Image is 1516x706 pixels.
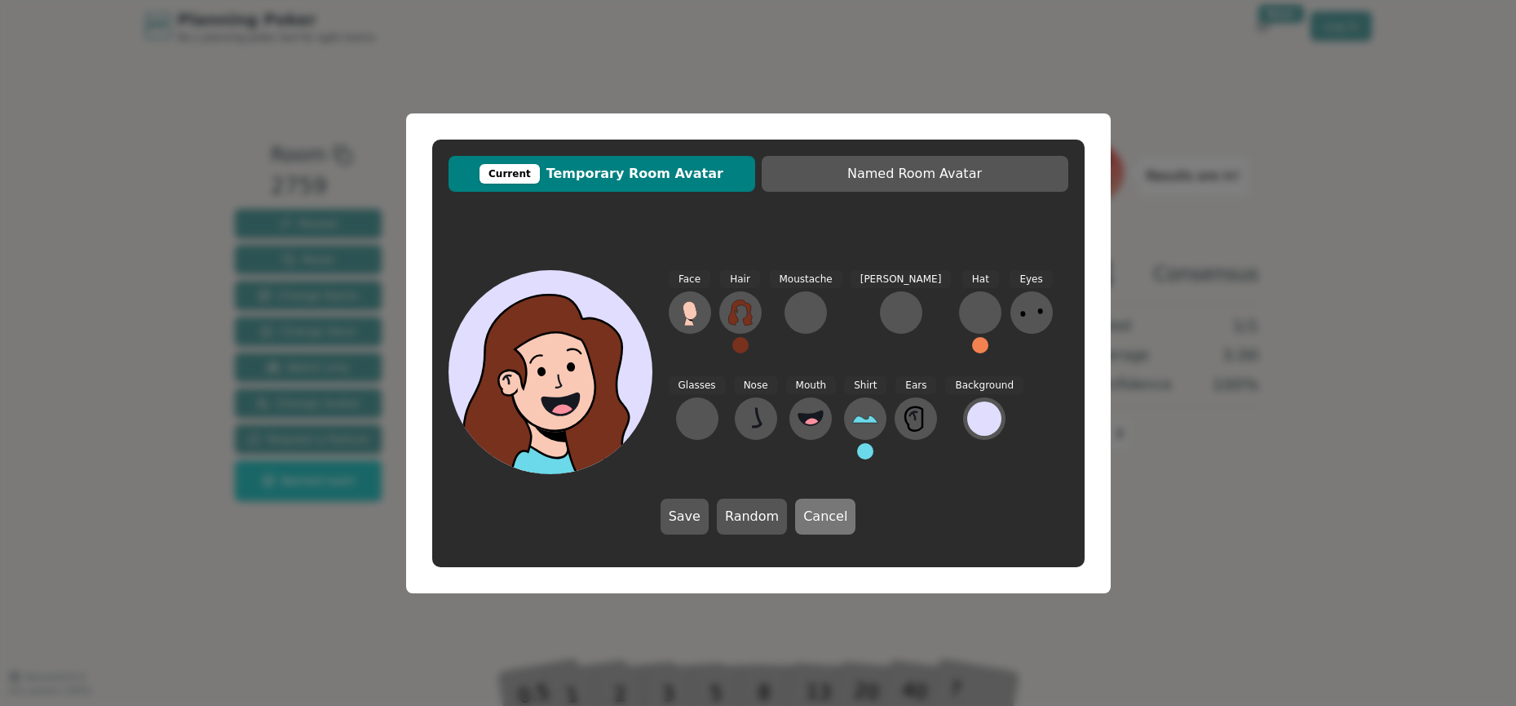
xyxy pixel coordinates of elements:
[1010,270,1052,289] span: Eyes
[734,376,778,395] span: Nose
[795,499,855,535] button: Cancel
[669,376,726,395] span: Glasses
[844,376,886,395] span: Shirt
[851,270,952,289] span: [PERSON_NAME]
[669,270,710,289] span: Face
[449,156,755,192] button: CurrentTemporary Room Avatar
[786,376,837,395] span: Mouth
[720,270,760,289] span: Hair
[945,376,1023,395] span: Background
[457,164,747,184] span: Temporary Room Avatar
[770,164,1060,184] span: Named Room Avatar
[480,164,540,184] div: Current
[661,499,709,535] button: Save
[770,270,842,289] span: Moustache
[717,499,787,535] button: Random
[762,156,1068,192] button: Named Room Avatar
[895,376,936,395] span: Ears
[962,270,999,289] span: Hat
